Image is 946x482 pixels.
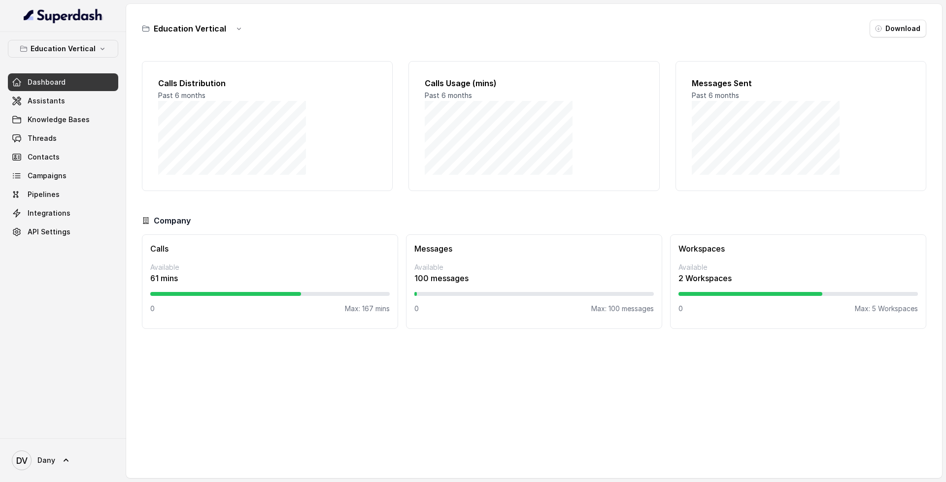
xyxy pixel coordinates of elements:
[678,243,918,255] h3: Workspaces
[28,77,66,87] span: Dashboard
[150,262,390,272] p: Available
[678,272,918,284] p: 2 Workspaces
[425,91,472,99] span: Past 6 months
[8,186,118,203] a: Pipelines
[678,304,683,314] p: 0
[8,129,118,147] a: Threads
[37,455,55,465] span: Dany
[425,77,643,89] h2: Calls Usage (mins)
[8,223,118,241] a: API Settings
[28,227,70,237] span: API Settings
[8,40,118,58] button: Education Vertical
[8,92,118,110] a: Assistants
[28,152,60,162] span: Contacts
[692,91,739,99] span: Past 6 months
[24,8,103,24] img: light.svg
[8,148,118,166] a: Contacts
[855,304,918,314] p: Max: 5 Workspaces
[158,77,376,89] h2: Calls Distribution
[150,243,390,255] h3: Calls
[16,455,28,466] text: DV
[8,447,118,474] a: Dany
[678,262,918,272] p: Available
[28,133,57,143] span: Threads
[8,167,118,185] a: Campaigns
[28,96,65,106] span: Assistants
[414,262,654,272] p: Available
[870,20,926,37] button: Download
[414,243,654,255] h3: Messages
[345,304,390,314] p: Max: 167 mins
[158,91,205,99] span: Past 6 months
[28,171,67,181] span: Campaigns
[154,215,191,226] h3: Company
[28,115,90,125] span: Knowledge Bases
[591,304,654,314] p: Max: 100 messages
[414,272,654,284] p: 100 messages
[692,77,910,89] h2: Messages Sent
[8,204,118,222] a: Integrations
[154,23,226,34] h3: Education Vertical
[28,208,70,218] span: Integrations
[28,190,60,199] span: Pipelines
[150,304,155,314] p: 0
[150,272,390,284] p: 61 mins
[8,73,118,91] a: Dashboard
[8,111,118,129] a: Knowledge Bases
[31,43,96,55] p: Education Vertical
[414,304,419,314] p: 0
